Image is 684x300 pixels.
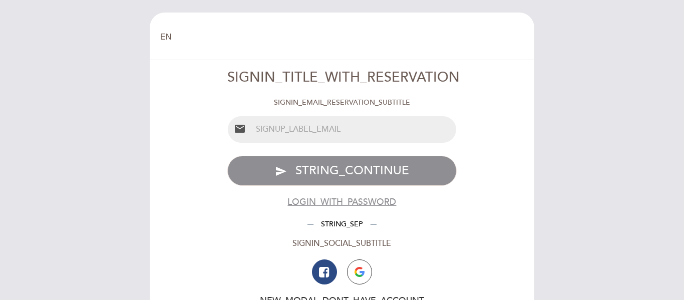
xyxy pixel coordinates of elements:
[234,123,246,135] i: email
[227,68,457,88] div: SIGNIN_TITLE_WITH_RESERVATION
[355,267,365,277] img: icon-google.png
[252,116,457,143] input: SIGNUP_LABEL_EMAIL
[227,98,457,108] div: SIGNIN_EMAIL_RESERVATION_SUBTITLE
[227,238,457,249] div: SIGNIN_SOCIAL_SUBTITLE
[275,165,287,177] i: send
[313,220,371,228] span: STRING_SEP
[227,156,457,186] button: send STRING_CONTINUE
[287,196,396,208] button: LOGIN_WITH_PASSWORD
[295,163,409,178] span: STRING_CONTINUE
